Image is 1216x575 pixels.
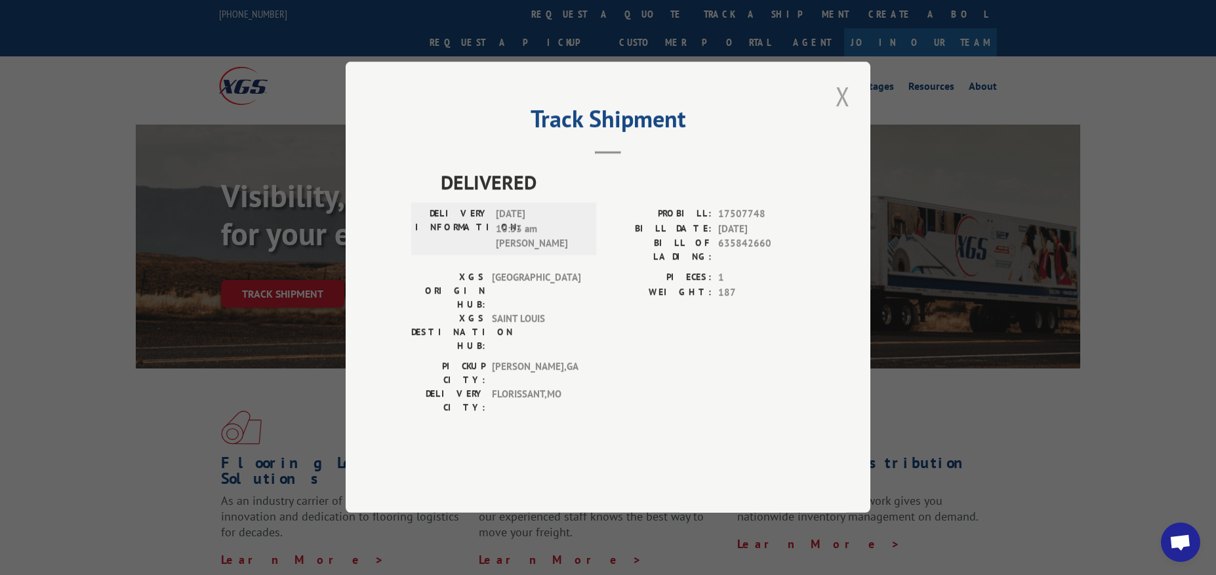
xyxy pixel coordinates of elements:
span: [PERSON_NAME] , GA [492,360,580,387]
label: WEIGHT: [608,285,712,300]
span: 635842660 [718,237,805,264]
label: XGS ORIGIN HUB: [411,271,485,312]
span: FLORISSANT , MO [492,387,580,415]
span: 17507748 [718,207,805,222]
span: 187 [718,285,805,300]
label: BILL OF LADING: [608,237,712,264]
button: Close modal [832,78,854,114]
label: PICKUP CITY: [411,360,485,387]
span: [GEOGRAPHIC_DATA] [492,271,580,312]
a: Open chat [1161,523,1200,562]
span: [DATE] 10:33 am [PERSON_NAME] [496,207,584,252]
span: [DATE] [718,222,805,237]
label: XGS DESTINATION HUB: [411,312,485,353]
label: BILL DATE: [608,222,712,237]
span: DELIVERED [441,168,805,197]
span: SAINT LOUIS [492,312,580,353]
span: 1 [718,271,805,286]
label: DELIVERY INFORMATION: [415,207,489,252]
h2: Track Shipment [411,109,805,134]
label: PROBILL: [608,207,712,222]
label: PIECES: [608,271,712,286]
label: DELIVERY CITY: [411,387,485,415]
